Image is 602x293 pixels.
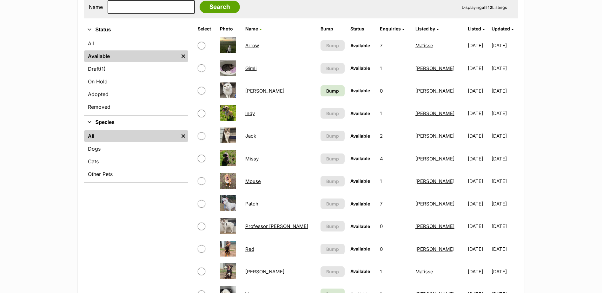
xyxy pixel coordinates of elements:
td: 0 [377,238,412,260]
span: Bump [326,42,339,49]
td: [DATE] [465,238,491,260]
span: Available [350,269,370,274]
button: Bump [321,176,345,186]
a: Adopted [84,88,188,100]
a: [PERSON_NAME] [415,201,454,207]
span: Available [350,43,370,48]
a: Removed [84,101,188,113]
td: 0 [377,215,412,237]
td: [DATE] [465,215,491,237]
td: [DATE] [492,57,517,79]
span: Bump [326,178,339,185]
a: Missy [245,156,259,162]
a: Red [245,246,254,252]
span: (1) [100,65,106,73]
td: 7 [377,193,412,215]
button: Bump [321,108,345,119]
td: 2 [377,125,412,147]
td: [DATE] [492,215,517,237]
td: 4 [377,148,412,170]
span: Listed [468,26,481,31]
a: All [84,130,179,142]
span: Bump [326,268,339,275]
span: Bump [326,110,339,117]
a: Enquiries [380,26,404,31]
span: Name [245,26,258,31]
td: [DATE] [492,238,517,260]
td: [DATE] [492,125,517,147]
button: Bump [321,199,345,209]
th: Bump [318,24,347,34]
td: 7 [377,35,412,56]
button: Bump [321,153,345,164]
a: Gimli [245,65,257,71]
td: 1 [377,170,412,192]
td: 1 [377,57,412,79]
span: Displaying Listings [462,5,507,10]
th: Select [195,24,217,34]
label: Name [89,4,103,10]
td: [DATE] [465,35,491,56]
a: Listed by [415,26,439,31]
td: [DATE] [465,148,491,170]
button: Bump [321,266,345,277]
td: [DATE] [492,170,517,192]
td: [DATE] [465,193,491,215]
strong: all 12 [482,5,492,10]
a: [PERSON_NAME] [415,223,454,229]
span: Bump [326,65,339,72]
span: Available [350,224,370,229]
a: Arrow [245,42,259,49]
span: Available [350,65,370,71]
a: Professor [PERSON_NAME] [245,223,308,229]
a: Other Pets [84,168,188,180]
td: [DATE] [492,148,517,170]
button: Bump [321,40,345,51]
a: On Hold [84,76,188,87]
button: Bump [321,63,345,74]
a: All [84,38,188,49]
a: [PERSON_NAME] [415,110,454,116]
a: [PERSON_NAME] [415,133,454,139]
td: 1 [377,261,412,283]
td: [DATE] [492,35,517,56]
a: Name [245,26,261,31]
a: Matisse [415,269,433,275]
td: [DATE] [465,57,491,79]
span: Available [350,133,370,139]
th: Status [348,24,377,34]
span: Available [350,156,370,161]
span: Updated [492,26,510,31]
a: Mouse [245,178,261,184]
a: Jack [245,133,256,139]
span: Available [350,201,370,206]
span: Bump [326,223,339,230]
a: Listed [468,26,485,31]
span: Bump [326,88,339,94]
a: Dogs [84,143,188,154]
span: Listed by [415,26,435,31]
td: 0 [377,80,412,102]
td: [DATE] [465,261,491,283]
a: Available [84,50,179,62]
a: [PERSON_NAME] [245,88,284,94]
td: 1 [377,102,412,124]
button: Bump [321,244,345,254]
span: Available [350,246,370,251]
a: Remove filter [179,50,188,62]
a: [PERSON_NAME] [415,246,454,252]
span: Bump [326,200,339,207]
span: translation missing: en.admin.listings.index.attributes.enquiries [380,26,401,31]
a: Indy [245,110,255,116]
td: [DATE] [465,170,491,192]
a: Updated [492,26,513,31]
td: [DATE] [465,125,491,147]
td: [DATE] [492,80,517,102]
input: Search [200,1,240,13]
td: [DATE] [492,193,517,215]
a: Matisse [415,42,433,49]
button: Bump [321,131,345,141]
a: [PERSON_NAME] [415,65,454,71]
a: Draft [84,63,188,75]
a: [PERSON_NAME] [415,156,454,162]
